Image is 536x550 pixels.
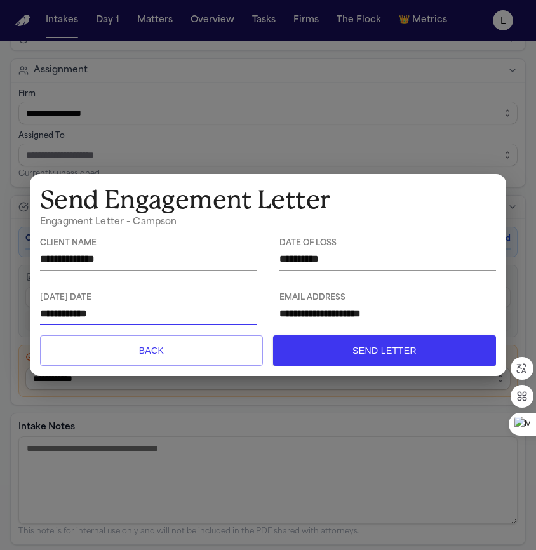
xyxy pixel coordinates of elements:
[40,216,496,229] h6: Engagment Letter - Campson
[40,184,496,216] h1: Send Engagement Letter
[40,335,263,366] button: Back
[279,293,496,303] span: Email Address
[273,335,496,366] button: Send Letter
[40,239,257,248] span: Client Name
[279,239,496,248] span: Date of Loss
[40,293,257,303] span: [DATE] Date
